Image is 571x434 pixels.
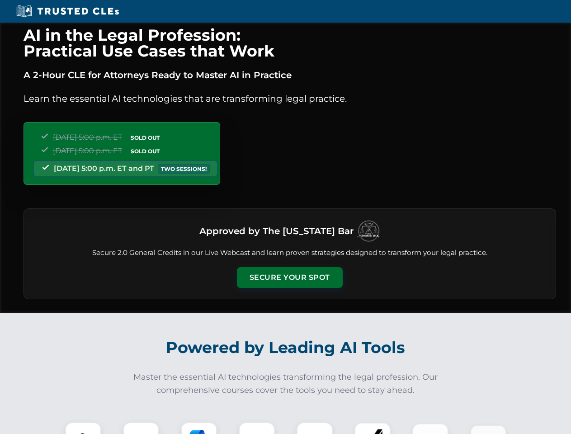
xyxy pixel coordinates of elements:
[53,146,122,155] span: [DATE] 5:00 p.m. ET
[35,332,536,363] h2: Powered by Leading AI Tools
[24,68,556,82] p: A 2-Hour CLE for Attorneys Ready to Master AI in Practice
[199,223,354,239] h3: Approved by The [US_STATE] Bar
[357,220,380,242] img: Logo
[35,248,545,258] p: Secure 2.0 General Credits in our Live Webcast and learn proven strategies designed to transform ...
[127,133,163,142] span: SOLD OUT
[14,5,122,18] img: Trusted CLEs
[127,371,444,397] p: Master the essential AI technologies transforming the legal profession. Our comprehensive courses...
[237,267,343,288] button: Secure Your Spot
[24,91,556,106] p: Learn the essential AI technologies that are transforming legal practice.
[127,146,163,156] span: SOLD OUT
[53,133,122,142] span: [DATE] 5:00 p.m. ET
[24,27,556,59] h1: AI in the Legal Profession: Practical Use Cases that Work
